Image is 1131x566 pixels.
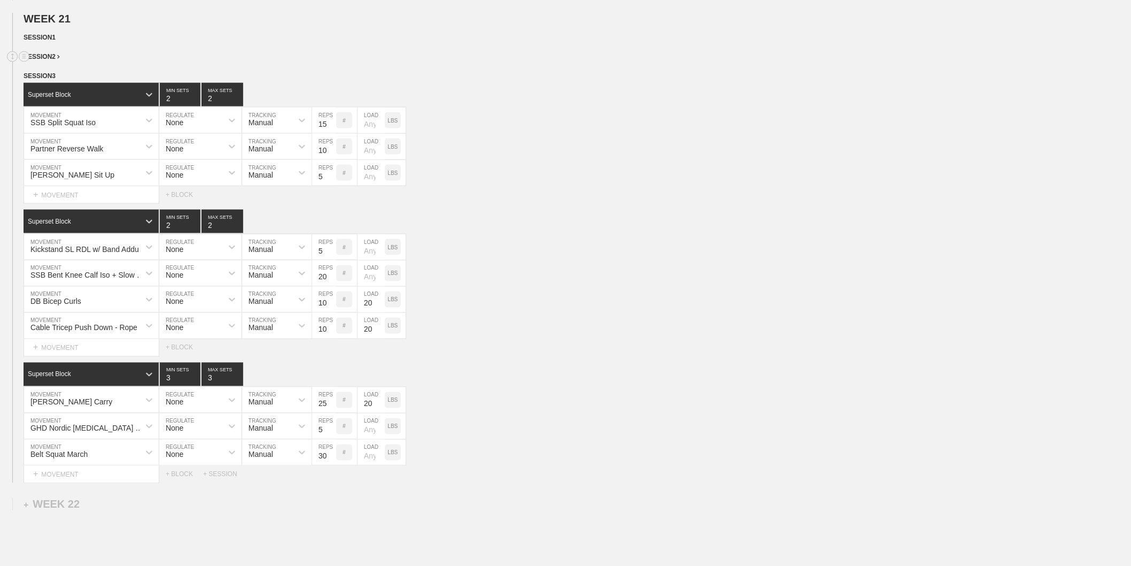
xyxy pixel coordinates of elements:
[24,501,28,510] span: +
[388,170,398,176] p: LBS
[388,323,398,329] p: LBS
[166,171,183,179] div: None
[202,83,243,106] input: None
[30,450,88,459] div: Belt Squat March
[358,440,385,465] input: Any
[388,450,398,456] p: LBS
[166,471,203,478] div: + BLOCK
[249,398,273,407] div: Manual
[24,34,56,41] span: SESSION 1
[28,371,71,378] div: Superset Block
[388,397,398,403] p: LBS
[166,245,183,254] div: None
[388,297,398,303] p: LBS
[358,313,385,339] input: Any
[343,397,346,403] p: #
[166,398,183,407] div: None
[358,414,385,439] input: Any
[166,324,183,332] div: None
[24,186,159,204] div: MOVEMENT
[388,118,398,124] p: LBS
[166,297,183,306] div: None
[388,244,398,250] p: LBS
[24,339,159,357] div: MOVEMENT
[358,134,385,159] input: Any
[166,191,203,198] div: + BLOCK
[166,344,203,351] div: + BLOCK
[358,234,385,260] input: Any
[343,118,346,124] p: #
[249,324,273,332] div: Manual
[358,387,385,413] input: Any
[358,108,385,133] input: Any
[202,363,243,386] input: None
[166,271,183,280] div: None
[343,323,346,329] p: #
[33,470,38,479] span: +
[343,170,346,176] p: #
[166,118,183,127] div: None
[203,471,246,478] div: + SESSION
[249,424,273,433] div: Manual
[166,144,183,153] div: None
[343,297,346,303] p: #
[30,171,114,179] div: [PERSON_NAME] Sit Up
[30,424,146,433] div: GHD Nordic [MEDICAL_DATA] Curl
[249,171,273,179] div: Manual
[30,324,137,332] div: Cable Tricep Push Down - Rope
[940,443,1131,566] iframe: Chat Widget
[30,297,81,306] div: DB Bicep Curls
[30,245,146,254] div: Kickstand SL RDL w/ Band Adduction Iso
[30,398,112,407] div: [PERSON_NAME] Carry
[388,424,398,430] p: LBS
[249,118,273,127] div: Manual
[202,210,243,233] input: None
[33,343,38,352] span: +
[24,466,159,484] div: MOVEMENT
[24,53,60,60] span: SESSION 2
[343,424,346,430] p: #
[343,244,346,250] p: #
[33,190,38,199] span: +
[30,144,103,153] div: Partner Reverse Walk
[28,218,71,225] div: Superset Block
[388,144,398,150] p: LBS
[24,13,71,25] span: WEEK 21
[249,271,273,280] div: Manual
[249,297,273,306] div: Manual
[249,144,273,153] div: Manual
[30,118,96,127] div: SSB Split Squat Iso
[57,55,60,59] img: carrot_right.png
[249,245,273,254] div: Manual
[358,261,385,286] input: Any
[388,271,398,277] p: LBS
[249,450,273,459] div: Manual
[24,72,56,80] span: SESSION 3
[28,91,71,98] div: Superset Block
[166,450,183,459] div: None
[343,271,346,277] p: #
[24,499,80,511] div: WEEK 22
[358,287,385,312] input: Any
[30,271,146,280] div: SSB Bent Knee Calf Iso + Slow Full Range Reps
[358,160,385,186] input: Any
[343,450,346,456] p: #
[166,424,183,433] div: None
[343,144,346,150] p: #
